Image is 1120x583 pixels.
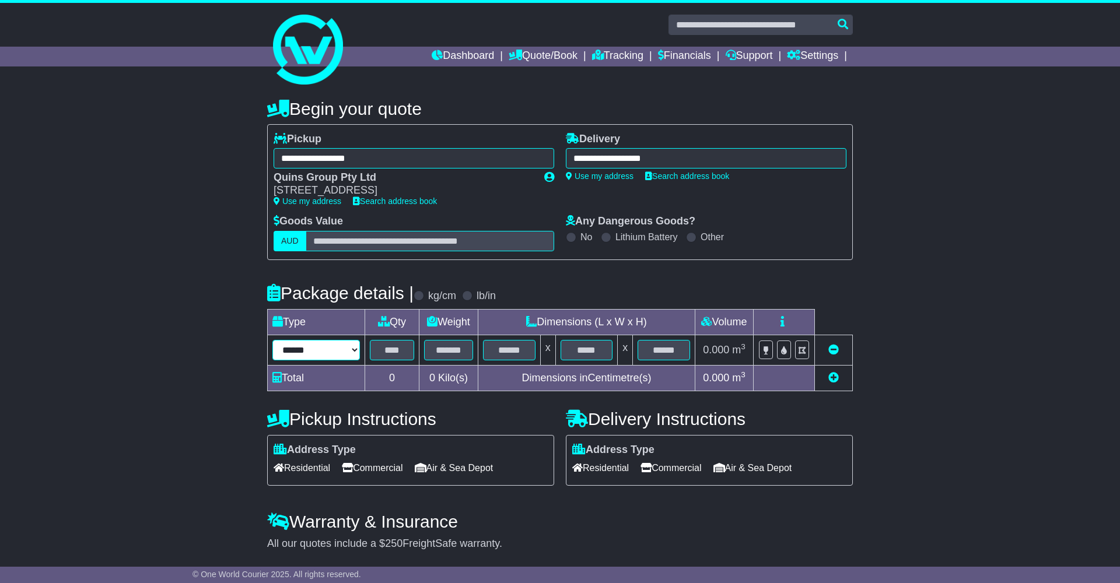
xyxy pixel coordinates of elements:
a: Financials [658,47,711,66]
span: © One World Courier 2025. All rights reserved. [192,570,361,579]
span: Air & Sea Depot [415,459,494,477]
a: Remove this item [828,344,839,356]
span: Commercial [342,459,402,477]
span: m [732,344,745,356]
td: Type [268,309,365,335]
span: Residential [274,459,330,477]
td: 0 [365,365,419,391]
span: m [732,372,745,384]
td: Kilo(s) [419,365,478,391]
label: Address Type [274,444,356,456]
span: 0.000 [703,344,729,356]
a: Support [726,47,773,66]
sup: 3 [741,370,745,379]
td: Volume [695,309,753,335]
span: Commercial [640,459,701,477]
label: Any Dangerous Goods? [566,215,695,228]
span: 0.000 [703,372,729,384]
td: Total [268,365,365,391]
div: [STREET_ADDRESS] [274,184,533,197]
label: Goods Value [274,215,343,228]
a: Add new item [828,372,839,384]
label: Delivery [566,133,620,146]
span: Air & Sea Depot [713,459,792,477]
a: Settings [787,47,838,66]
label: kg/cm [428,290,456,303]
div: Quins Group Pty Ltd [274,171,533,184]
td: x [618,335,633,365]
h4: Pickup Instructions [267,409,554,429]
a: Search address book [645,171,729,181]
label: lb/in [477,290,496,303]
a: Use my address [274,196,341,206]
a: Tracking [592,47,643,66]
sup: 3 [741,342,745,351]
h4: Warranty & Insurance [267,512,853,531]
span: 0 [429,372,435,384]
td: Dimensions (L x W x H) [478,309,695,335]
label: Other [701,231,724,243]
h4: Delivery Instructions [566,409,853,429]
h4: Begin your quote [267,99,853,118]
a: Dashboard [432,47,494,66]
label: Address Type [572,444,654,456]
td: Qty [365,309,419,335]
td: x [540,335,555,365]
a: Search address book [353,196,437,206]
label: Lithium Battery [615,231,678,243]
div: All our quotes include a $ FreightSafe warranty. [267,538,853,550]
a: Quote/Book [509,47,577,66]
a: Use my address [566,171,633,181]
h4: Package details | [267,283,414,303]
label: AUD [274,231,306,251]
span: 250 [385,538,402,549]
span: Residential [572,459,629,477]
td: Dimensions in Centimetre(s) [478,365,695,391]
label: No [580,231,592,243]
td: Weight [419,309,478,335]
label: Pickup [274,133,321,146]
